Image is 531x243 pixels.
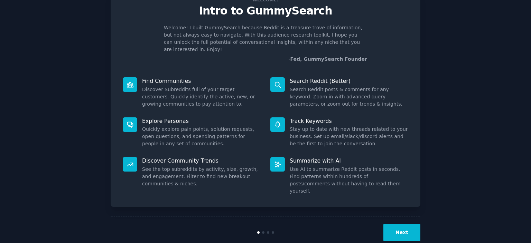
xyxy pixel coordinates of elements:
[142,166,261,187] dd: See the top subreddits by activity, size, growth, and engagement. Filter to find new breakout com...
[290,56,367,62] a: Fed, GummySearch Founder
[288,56,367,63] div: -
[142,117,261,125] p: Explore Personas
[290,157,408,164] p: Summarize with AI
[290,166,408,195] dd: Use AI to summarize Reddit posts in seconds. Find patterns within hundreds of posts/comments with...
[164,24,367,53] p: Welcome! I built GummySearch because Reddit is a treasure trove of information, but not always ea...
[290,86,408,108] dd: Search Reddit posts & comments for any keyword. Zoom in with advanced query parameters, or zoom o...
[290,126,408,147] dd: Stay up to date with new threads related to your business. Set up email/slack/discord alerts and ...
[142,157,261,164] p: Discover Community Trends
[142,86,261,108] dd: Discover Subreddits full of your target customers. Quickly identify the active, new, or growing c...
[383,224,420,241] button: Next
[290,77,408,85] p: Search Reddit (Better)
[142,126,261,147] dd: Quickly explore pain points, solution requests, open questions, and spending patterns for people ...
[290,117,408,125] p: Track Keywords
[118,5,413,17] p: Intro to GummySearch
[142,77,261,85] p: Find Communities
